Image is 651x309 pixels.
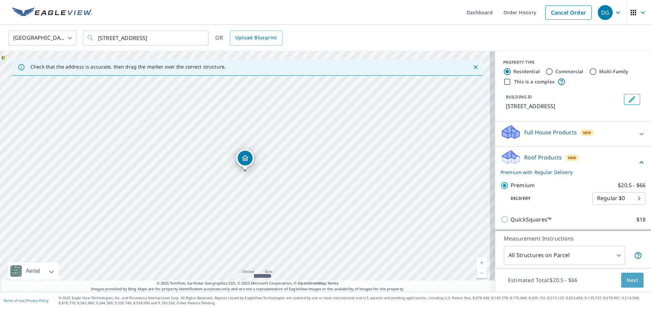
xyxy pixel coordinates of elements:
p: Roof Products [524,153,562,161]
div: All Structures on Parcel [504,246,625,265]
p: © 2025 Eagle View Technologies, Inc. and Pictometry International Corp. All Rights Reserved. Repo... [59,295,648,306]
a: Terms [328,281,339,286]
div: [GEOGRAPHIC_DATA] [8,28,76,47]
div: OR [215,31,282,45]
p: Full House Products [524,128,577,136]
div: DG [598,5,613,20]
button: Close [471,63,480,72]
span: New [583,130,591,135]
div: Dropped pin, building 1, Residential property, 112 Carolina Ct W Manteo, NC 27954 [236,149,254,170]
div: PROPERTY TYPE [503,59,643,65]
p: | [3,298,48,303]
p: $20.5 - $66 [618,181,646,190]
p: Premium with Regular Delivery [500,169,637,176]
a: Terms of Use [3,298,24,303]
div: Aerial [24,263,42,279]
a: Current Level 17, Zoom Out [477,268,487,278]
a: OpenStreetMap [298,281,326,286]
label: Multi-Family [599,68,629,75]
div: Full House ProductsNew [500,124,646,143]
span: Upload Blueprint [235,34,277,42]
button: Next [621,273,644,288]
span: © 2025 TomTom, Earthstar Geographics SIO, © 2025 Microsoft Corporation, © [157,281,339,286]
div: Roof ProductsNewPremium with Regular Delivery [500,149,646,176]
button: Edit building 1 [624,94,640,105]
p: Premium [511,181,535,190]
p: $18 [636,215,646,224]
label: Residential [513,68,540,75]
a: Current Level 17, Zoom In [477,258,487,268]
p: QuickSquares™ [511,215,551,224]
p: Estimated Total: $20.5 - $66 [502,273,583,288]
label: This is a complex [514,78,555,85]
p: Delivery [500,195,592,201]
div: Regular $0 [592,189,646,208]
label: Commercial [555,68,584,75]
a: Privacy Policy [26,298,48,303]
p: BUILDING ID [506,94,532,100]
input: Search by address or latitude-longitude [98,28,195,47]
p: Check that the address is accurate, then drag the marker over the correct structure. [31,64,226,70]
div: Aerial [8,263,59,279]
p: Measurement Instructions [504,234,642,243]
img: EV Logo [12,7,92,18]
span: New [568,155,576,160]
p: [STREET_ADDRESS] [506,102,621,110]
a: Cancel Order [545,5,592,20]
span: Your report will include each building or structure inside the parcel boundary. In some cases, du... [634,251,642,259]
a: Upload Blueprint [230,31,282,45]
span: Next [627,276,638,285]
